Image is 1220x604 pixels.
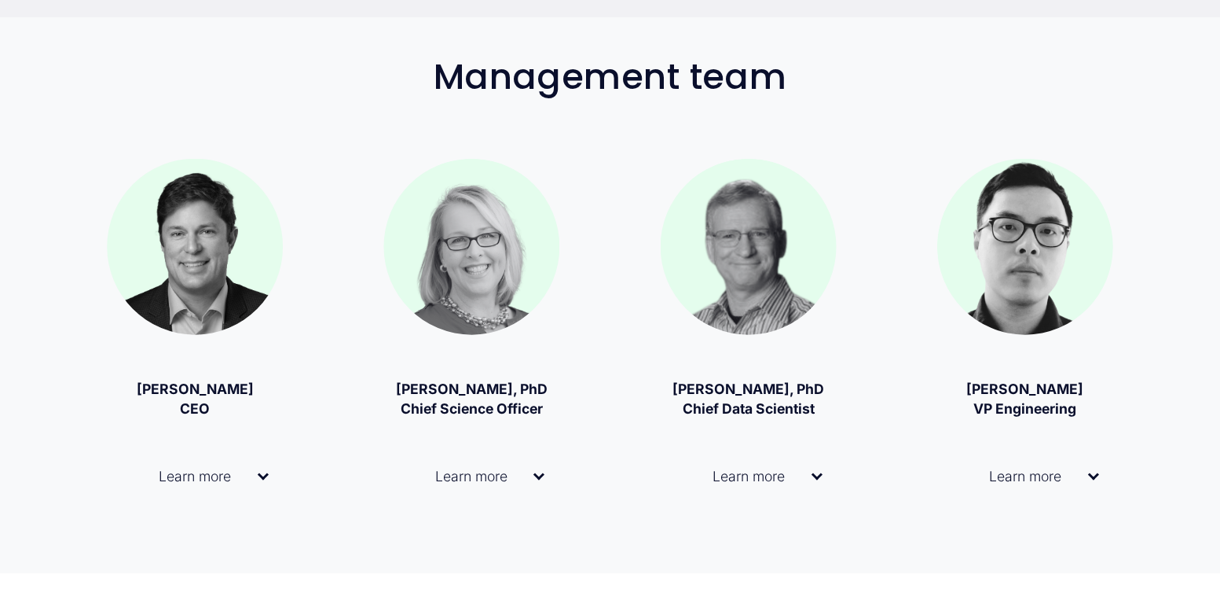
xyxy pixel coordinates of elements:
[121,468,258,484] span: Learn more
[937,444,1113,508] button: Learn more
[396,381,548,417] strong: [PERSON_NAME], PhD Chief Science Officer
[137,381,254,417] strong: [PERSON_NAME] CEO
[661,444,837,508] button: Learn more
[383,444,559,508] button: Learn more
[966,381,1083,417] strong: [PERSON_NAME] VP Engineering
[672,381,824,417] strong: [PERSON_NAME], PhD Chief Data Scientist
[107,444,283,508] button: Learn more
[951,468,1088,484] span: Learn more
[61,57,1160,97] h2: Management team
[675,468,812,484] span: Learn more
[398,468,533,484] span: Learn more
